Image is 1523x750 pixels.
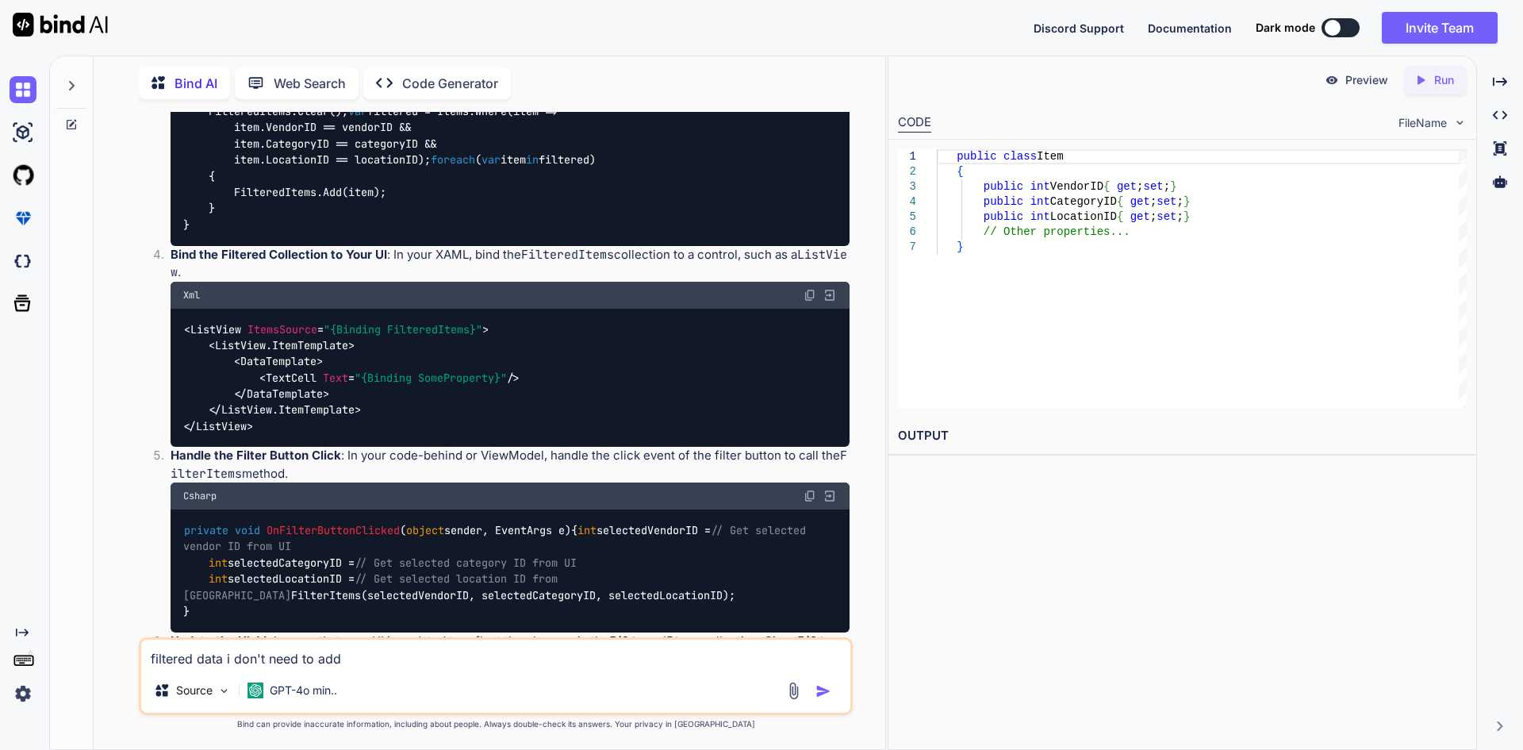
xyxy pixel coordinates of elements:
[1030,195,1049,208] span: int
[1130,210,1149,223] span: get
[266,371,316,385] span: TextCell
[983,225,1130,238] span: // Other properties...
[823,489,837,503] img: Open in Browser
[175,74,217,93] p: Bind AI
[1030,210,1049,223] span: int
[1117,210,1123,223] span: {
[1183,195,1190,208] span: }
[217,684,231,698] img: Pick Models
[1157,210,1176,223] span: set
[139,718,853,730] p: Bind can provide inaccurate information, including about people. Always double-check its answers....
[183,522,812,620] code: { selectedVendorID = selectedCategoryID = selectedLocationID = FilterItems(selectedVendorID, sele...
[898,179,916,194] div: 3
[1434,72,1454,88] p: Run
[898,225,916,240] div: 6
[577,523,597,537] span: int
[183,523,812,553] span: // Get selected vendor ID from UI
[274,74,346,93] p: Web Search
[406,523,565,537] span: sender, EventArgs e
[823,288,837,302] img: Open in Browser
[183,419,253,433] span: </ >
[1150,195,1157,208] span: ;
[402,74,498,93] p: Code Generator
[13,13,108,37] img: Bind AI
[898,149,916,164] div: 1
[785,682,803,700] img: attachment
[10,248,36,275] img: darkCloudIdeIcon
[259,371,520,385] span: < = />
[481,153,501,167] span: var
[215,338,348,352] span: ListView.ItemTemplate
[324,322,482,337] span: "{Binding FilteredItems}"
[183,571,564,602] span: // Get selected location ID from [GEOGRAPHIC_DATA]
[184,523,228,537] span: private
[1130,195,1149,208] span: get
[983,195,1022,208] span: public
[1034,20,1124,37] button: Discord Support
[1137,180,1143,193] span: ;
[10,680,36,707] img: settings
[898,194,916,210] div: 4
[171,448,341,463] strong: Handle the Filter Button Click
[221,403,355,417] span: ListView.ItemTemplate
[171,447,850,483] p: : In your code-behind or ViewModel, handle the click event of the filter button to call the method.
[1117,180,1137,193] span: get
[1453,116,1467,129] img: chevron down
[521,247,614,263] code: FilteredItems
[1382,12,1498,44] button: Invite Team
[183,289,200,302] span: Xml
[190,322,241,337] span: ListView
[804,490,816,502] img: copy
[270,683,337,698] p: GPT-4o min..
[1176,210,1183,223] span: ;
[1030,180,1049,193] span: int
[10,205,36,232] img: premium
[247,387,323,401] span: DataTemplate
[171,448,847,482] code: FilterItems
[609,633,702,649] code: FilteredItems
[1157,195,1176,208] span: set
[183,490,217,502] span: Csharp
[898,113,931,133] div: CODE
[235,523,260,537] span: void
[209,556,228,570] span: int
[1003,150,1037,163] span: class
[983,180,1022,193] span: public
[1050,180,1103,193] span: VendorID
[209,403,361,417] span: </ >
[184,322,489,337] span: < = >
[957,165,963,178] span: {
[209,571,228,586] span: int
[355,556,577,570] span: // Get selected category ID from UI
[804,289,816,302] img: copy
[1034,21,1124,35] span: Discord Support
[171,633,250,648] strong: Update the UI
[355,371,507,385] span: "{Binding SomeProperty}"
[1117,195,1123,208] span: {
[888,417,1476,455] h2: OUTPUT
[815,683,831,699] img: icon
[1103,180,1110,193] span: {
[267,523,400,537] span: OnFilterButtonClicked
[171,247,387,262] strong: Bind the Filtered Collection to Your UI
[171,633,850,668] p: : Make sure that your UI is updated to reflect the changes in the collection. Since is an , the U...
[1037,150,1064,163] span: Item
[1163,180,1169,193] span: ;
[209,338,355,352] span: < >
[1183,210,1190,223] span: }
[10,76,36,103] img: chat
[247,683,263,698] img: GPT-4o mini
[141,640,850,668] textarea: filtered data i don't need to add
[1176,195,1183,208] span: ;
[183,71,812,233] code: ObservableCollection<Item> FilteredItems { ; ; } = ObservableCollection<Item>(); { FilteredItems....
[898,210,916,225] div: 5
[10,162,36,189] img: githubLight
[1150,210,1157,223] span: ;
[234,387,329,401] span: </ >
[1148,20,1232,37] button: Documentation
[1170,180,1176,193] span: }
[406,523,444,537] span: object
[240,354,316,368] span: DataTemplate
[348,104,367,118] span: var
[898,240,916,255] div: 7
